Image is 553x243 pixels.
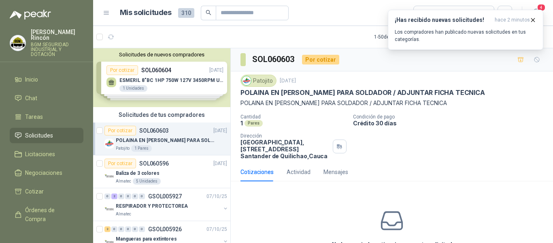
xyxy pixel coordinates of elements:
[133,178,161,185] div: 5 Unidades
[10,128,83,143] a: Solicitudes
[25,112,43,121] span: Tareas
[104,172,114,181] img: Company Logo
[206,10,211,15] span: search
[388,10,543,50] button: ¡Has recibido nuevas solicitudes!hace 2 minutos Los compradores han publicado nuevas solicitudes ...
[118,194,124,199] div: 0
[25,168,62,177] span: Negociaciones
[132,226,138,232] div: 0
[495,17,530,24] span: hace 2 minutos
[139,161,169,166] p: SOL060596
[132,194,138,199] div: 0
[10,184,83,199] a: Cotizar
[111,194,117,199] div: 2
[116,137,217,144] p: POLAINA EN [PERSON_NAME] PARA SOLDADOR / ADJUNTAR FICHA TECNICA
[148,226,182,232] p: GSOL005926
[116,170,160,177] p: Baliza de 3 colores
[104,191,229,217] a: 0 2 0 0 0 0 GSOL00592707/10/25 Company LogoRESPIRADOR Y PROTECTOREAAlmatec
[240,133,330,139] p: Dirección
[240,99,543,108] p: POLAINA EN [PERSON_NAME] PARA SOLDADOR / ADJUNTAR FICHA TECNICA
[353,120,550,127] p: Crédito 30 días
[178,8,194,18] span: 310
[280,77,296,85] p: [DATE]
[374,30,424,43] div: 1 - 50 de 313
[25,187,44,196] span: Cotizar
[125,194,131,199] div: 0
[213,160,227,168] p: [DATE]
[139,226,145,232] div: 0
[537,4,546,11] span: 4
[116,235,177,243] p: Mangueras para extintores
[240,168,274,176] div: Cotizaciones
[120,7,172,19] h1: Mis solicitudes
[148,194,182,199] p: GSOL005927
[139,194,145,199] div: 0
[25,150,55,159] span: Licitaciones
[111,226,117,232] div: 0
[213,127,227,135] p: [DATE]
[31,29,83,41] p: [PERSON_NAME] Rincón
[131,145,152,152] div: 1 Pares
[240,75,276,87] div: Patojito
[10,146,83,162] a: Licitaciones
[240,114,347,120] p: Cantidad
[529,6,543,20] button: 4
[287,168,311,176] div: Actividad
[93,155,230,188] a: Por cotizarSOL060596[DATE] Company LogoBaliza de 3 coloresAlmatec5 Unidades
[104,204,114,214] img: Company Logo
[302,55,339,65] div: Por cotizar
[395,17,491,24] h3: ¡Has recibido nuevas solicitudes!
[116,211,131,217] p: Almatec
[10,35,26,51] img: Company Logo
[93,107,230,123] div: Solicitudes de tus compradores
[96,52,227,58] button: Solicitudes de nuevos compradores
[10,109,83,125] a: Tareas
[245,120,263,127] div: Pares
[104,194,111,199] div: 0
[10,90,83,106] a: Chat
[206,193,227,200] p: 07/10/25
[25,131,53,140] span: Solicitudes
[116,145,130,152] p: Patojito
[10,72,83,87] a: Inicio
[93,48,230,107] div: Solicitudes de nuevos compradoresPor cotizarSOL060604[DATE] ESMERIL 8"BC 1HP 750W 127V 3450RPM UR...
[104,139,114,148] img: Company Logo
[25,94,37,103] span: Chat
[10,10,51,19] img: Logo peakr
[252,53,296,66] h3: SOL060603
[240,120,243,127] p: 1
[240,88,485,97] p: POLAINA EN [PERSON_NAME] PARA SOLDADOR / ADJUNTAR FICHA TECNICA
[25,206,76,224] span: Órdenes de Compra
[139,128,169,133] p: SOL060603
[206,226,227,233] p: 07/10/25
[104,226,111,232] div: 2
[240,139,330,159] p: [GEOGRAPHIC_DATA], [STREET_ADDRESS] Santander de Quilichao , Cauca
[25,75,38,84] span: Inicio
[10,165,83,181] a: Negociaciones
[116,202,188,210] p: RESPIRADOR Y PROTECTOREA
[118,226,124,232] div: 0
[104,126,136,135] div: Por cotizar
[104,159,136,168] div: Por cotizar
[323,168,348,176] div: Mensajes
[10,202,83,227] a: Órdenes de Compra
[116,178,131,185] p: Almatec
[395,28,536,43] p: Los compradores han publicado nuevas solicitudes en tus categorías.
[31,42,83,57] p: BGM SEGURIDAD INDUSTRIAL Y DOTACIÓN
[353,114,550,120] p: Condición de pago
[419,9,436,17] div: Todas
[242,76,251,85] img: Company Logo
[93,123,230,155] a: Por cotizarSOL060603[DATE] Company LogoPOLAINA EN [PERSON_NAME] PARA SOLDADOR / ADJUNTAR FICHA TE...
[125,226,131,232] div: 0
